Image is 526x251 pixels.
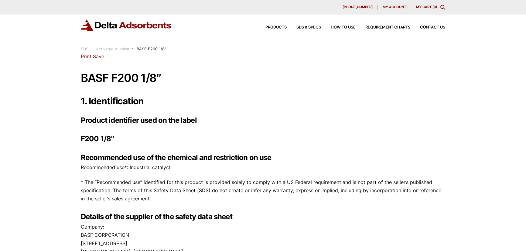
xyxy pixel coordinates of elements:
strong: F200 1/8″ [81,134,114,143]
strong: Details of the supplier of the safety data sheet [81,212,232,221]
a: Save [93,53,104,59]
a: Activated Alumina [96,47,129,51]
span: BASF F200 1/8″ [137,47,166,51]
span: : [91,47,93,51]
a: SDS & SPECS [287,25,321,29]
p: * The “Recommended use” identified for this product is provided solely to comply with a US Federa... [81,178,445,203]
p: Recommended use*: Industrial catalyst [81,163,445,172]
a: How to Use [321,25,356,29]
span: Products [265,25,287,29]
u: Company: [81,224,104,230]
strong: Recommended use of the chemical and restriction on use [81,153,272,162]
h1: BASF F200 1/8″ [81,72,445,84]
a: My account [378,5,411,10]
a: Print [81,53,91,59]
strong: Product identifier used on the label [81,116,197,125]
span: : [132,47,133,51]
span: SDS & SPECS [296,25,321,29]
span: Requirement Charts [365,25,410,29]
a: Requirement Charts [356,25,410,29]
a: [PHONE_NUMBER] [338,5,378,10]
a: Products [256,25,287,29]
span: My account [383,5,406,9]
img: Delta Adsorbents [81,19,172,31]
strong: 1. Identification [81,95,144,106]
span: How to Use [331,25,356,29]
a: SDS [81,47,88,51]
span: 0 [434,5,436,9]
span: Contact Us [420,25,445,29]
a: Contact Us [410,25,445,29]
span: [PHONE_NUMBER] [343,5,373,9]
div: Toggle Modal Content [440,5,445,10]
a: My Cart (0) [416,5,437,9]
